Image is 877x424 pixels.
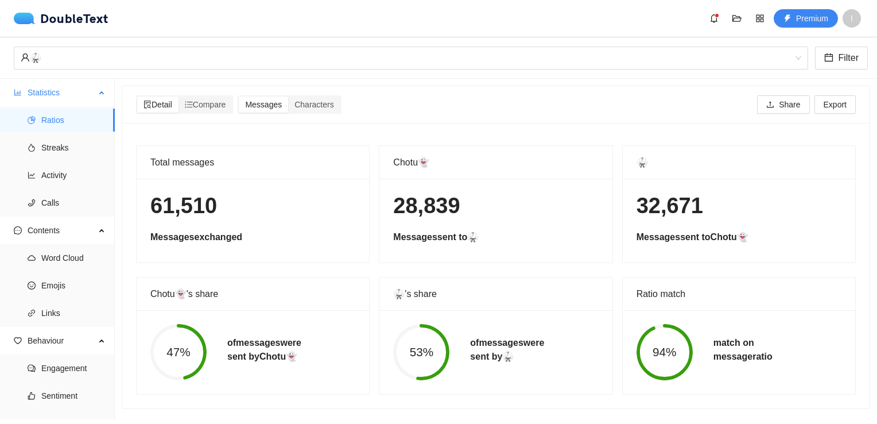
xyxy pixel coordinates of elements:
div: Chotu👻 [393,146,598,179]
span: Characters [294,100,333,109]
span: 🥋 [21,47,801,69]
button: calendarFilter [815,47,868,70]
h1: 32,671 [637,192,841,219]
img: logo [14,13,40,24]
div: Ratio match [637,277,841,310]
span: file-search [143,101,152,109]
div: 🥋 [637,146,841,179]
span: comment [28,364,36,372]
a: logoDoubleText [14,13,108,24]
span: 94% [637,346,693,359]
h5: Messages sent to 🥋 [393,230,598,244]
button: appstore [751,9,769,28]
span: like [28,392,36,400]
span: Share [779,98,800,111]
span: cloud [28,254,36,262]
h5: of messages were sent by 🥋 [470,336,544,364]
span: Word Cloud [41,246,106,269]
span: phone [28,199,36,207]
div: 🥋's share [393,277,598,310]
span: Export [824,98,847,111]
span: Emojis [41,274,106,297]
span: Activity [41,164,106,187]
span: bell [705,14,723,23]
span: user [21,53,30,62]
span: line-chart [28,171,36,179]
h5: match on message ratio [713,336,773,364]
span: fire [28,144,36,152]
span: Streaks [41,136,106,159]
span: I [851,9,853,28]
h1: 61,510 [150,192,355,219]
span: calendar [824,53,833,64]
div: 🥋 [21,47,791,69]
span: appstore [751,14,769,23]
span: folder-open [728,14,746,23]
button: uploadShare [757,95,809,114]
button: Export [814,95,856,114]
span: Engagement [41,357,106,380]
span: 47% [150,346,207,359]
span: Ratios [41,109,106,132]
span: upload [766,101,774,110]
span: Detail [143,100,172,109]
span: Messages [245,100,282,109]
span: Behaviour [28,329,95,352]
span: heart [14,337,22,345]
span: Sentiment [41,384,106,407]
button: thunderboltPremium [774,9,838,28]
span: Statistics [28,81,95,104]
h5: Messages sent to Chotu👻 [637,230,841,244]
span: 53% [393,346,449,359]
span: Compare [185,100,226,109]
h1: 28,839 [393,192,598,219]
span: bar-chart [14,88,22,97]
button: bell [705,9,723,28]
span: Filter [838,51,859,65]
h5: of messages were sent by Chotu👻 [227,336,301,364]
h5: Messages exchanged [150,230,355,244]
div: DoubleText [14,13,108,24]
div: Chotu👻's share [150,277,355,310]
span: Contents [28,219,95,242]
span: thunderbolt [783,14,791,24]
span: Premium [796,12,828,25]
button: folder-open [728,9,746,28]
span: Links [41,302,106,325]
span: ordered-list [185,101,193,109]
span: Calls [41,191,106,214]
span: message [14,226,22,234]
span: pie-chart [28,116,36,124]
div: Total messages [150,146,355,179]
span: smile [28,282,36,290]
span: link [28,309,36,317]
